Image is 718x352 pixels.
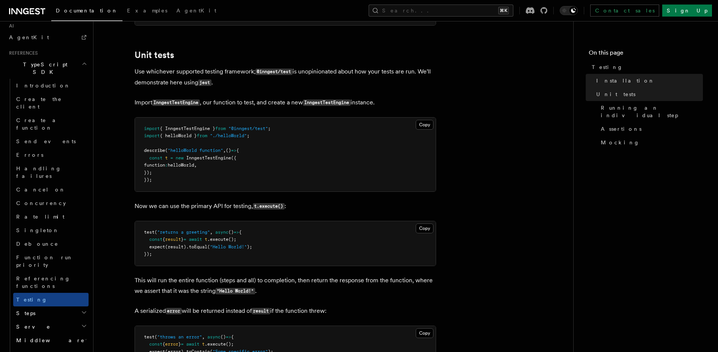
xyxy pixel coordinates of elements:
[144,170,152,175] span: });
[205,341,226,347] span: .execute
[56,8,118,14] span: Documentation
[181,237,184,242] span: }
[13,79,89,92] a: Introduction
[598,122,703,136] a: Assertions
[51,2,122,21] a: Documentation
[207,237,228,242] span: .execute
[155,230,157,235] span: (
[157,334,202,340] span: "throws an error"
[226,341,234,347] span: ();
[220,334,226,340] span: ()
[144,148,165,153] span: describe
[256,69,292,75] code: @inngest/test
[13,237,89,251] a: Debounce
[253,203,285,210] code: t.execute()
[155,334,157,340] span: (
[13,309,35,317] span: Steps
[13,196,89,210] a: Concurrency
[168,162,194,168] span: helloWorld
[16,83,70,89] span: Introduction
[165,148,168,153] span: (
[268,126,271,131] span: ;
[205,237,207,242] span: t
[6,31,89,44] a: AgentKit
[165,162,168,168] span: :
[168,148,223,153] span: "helloWorld function"
[135,306,436,317] p: A serialized will be returned instead of if the function threw:
[162,237,165,242] span: {
[162,341,165,347] span: {
[13,113,89,135] a: Create a function
[226,334,231,340] span: =>
[13,135,89,148] a: Send events
[13,92,89,113] a: Create the client
[165,244,186,249] span: (result)
[184,237,186,242] span: =
[165,237,181,242] span: result
[16,96,62,110] span: Create the client
[135,201,436,212] p: Now we can use the primary API for testing, :
[197,133,207,138] span: from
[6,58,89,79] button: TypeScript SDK
[122,2,172,20] a: Examples
[144,126,160,131] span: import
[369,5,513,17] button: Search...⌘K
[16,297,47,303] span: Testing
[13,334,89,347] button: Middleware
[16,275,70,289] span: Referencing functions
[144,251,152,257] span: });
[215,230,228,235] span: async
[149,237,162,242] span: const
[165,155,168,161] span: t
[181,341,184,347] span: =
[13,272,89,293] a: Referencing functions
[194,162,197,168] span: ,
[601,104,703,119] span: Running an individual step
[231,334,234,340] span: {
[176,8,216,14] span: AgentKit
[13,148,89,162] a: Errors
[16,227,59,233] span: Singleton
[135,50,174,60] a: Unit tests
[252,308,270,314] code: result
[172,2,221,20] a: AgentKit
[498,7,509,14] kbd: ⌘K
[149,244,165,249] span: expect
[231,148,236,153] span: =>
[186,155,231,161] span: InngestTestEngine
[160,126,215,131] span: { InngestTestEngine }
[6,61,81,76] span: TypeScript SDK
[16,152,43,158] span: Errors
[16,165,61,179] span: Handling failures
[596,77,655,84] span: Installation
[135,97,436,108] p: Import , our function to test, and create a new instance.
[13,306,89,320] button: Steps
[166,308,182,314] code: error
[6,23,14,29] span: AI
[135,66,436,88] p: Use whichever supported testing framework; is unopinionated about how your tests are run. We'll d...
[16,214,64,220] span: Rate limit
[239,230,242,235] span: {
[228,126,268,131] span: "@inngest/test"
[223,148,226,153] span: ,
[176,155,184,161] span: new
[416,120,433,130] button: Copy
[6,50,38,56] span: References
[215,126,226,131] span: from
[560,6,578,15] button: Toggle dark mode
[210,230,213,235] span: ,
[144,133,160,138] span: import
[247,133,250,138] span: ;
[13,337,85,344] span: Middleware
[207,244,210,249] span: (
[601,139,640,146] span: Mocking
[16,254,73,268] span: Function run priority
[160,133,197,138] span: { helloWorld }
[144,162,165,168] span: function
[592,63,623,71] span: Testing
[16,117,61,131] span: Create a function
[590,5,659,17] a: Contact sales
[226,148,231,153] span: ()
[598,136,703,149] a: Mocking
[198,80,211,86] code: jest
